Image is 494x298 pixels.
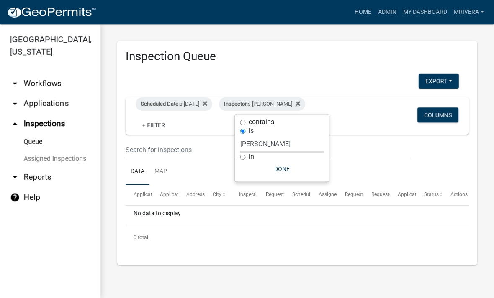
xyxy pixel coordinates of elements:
[10,79,20,89] i: arrow_drop_down
[351,4,375,20] a: Home
[136,117,172,132] a: + Filter
[292,191,328,197] span: Scheduled Time
[10,192,20,202] i: help
[224,101,247,107] span: Inspector
[126,206,469,227] div: No data to display
[319,191,362,197] span: Assigned Inspector
[249,153,254,160] label: in
[141,101,178,107] span: Scheduled Date
[450,191,468,197] span: Actions
[419,74,459,89] button: Export
[205,185,231,205] datatable-header-cell: City
[136,97,212,111] div: is [DATE]
[149,158,172,185] a: Map
[126,141,409,158] input: Search for inspections
[266,191,301,197] span: Requested Date
[178,185,205,205] datatable-header-cell: Address
[400,4,450,20] a: My Dashboard
[424,191,439,197] span: Status
[375,4,400,20] a: Admin
[10,119,20,129] i: arrow_drop_up
[417,107,458,122] button: Columns
[310,185,337,205] datatable-header-cell: Assigned Inspector
[345,191,383,197] span: Requestor Name
[337,185,363,205] datatable-header-cell: Requestor Name
[363,185,390,205] datatable-header-cell: Requestor Phone
[126,158,149,185] a: Data
[126,227,469,248] div: 0 total
[10,99,20,109] i: arrow_drop_down
[443,185,469,205] datatable-header-cell: Actions
[231,185,257,205] datatable-header-cell: Inspection Type
[257,185,284,205] datatable-header-cell: Requested Date
[390,185,416,205] datatable-header-cell: Application Description
[416,185,443,205] datatable-header-cell: Status
[240,161,324,176] button: Done
[126,185,152,205] datatable-header-cell: Application
[126,49,469,64] h3: Inspection Queue
[239,191,275,197] span: Inspection Type
[213,191,221,197] span: City
[450,4,487,20] a: mrivera
[134,191,160,197] span: Application
[284,185,310,205] datatable-header-cell: Scheduled Time
[249,127,254,134] label: is
[160,191,198,197] span: Application Type
[152,185,178,205] datatable-header-cell: Application Type
[186,191,205,197] span: Address
[219,97,305,111] div: is [PERSON_NAME]
[249,119,274,125] label: contains
[371,191,410,197] span: Requestor Phone
[398,191,450,197] span: Application Description
[10,172,20,182] i: arrow_drop_down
